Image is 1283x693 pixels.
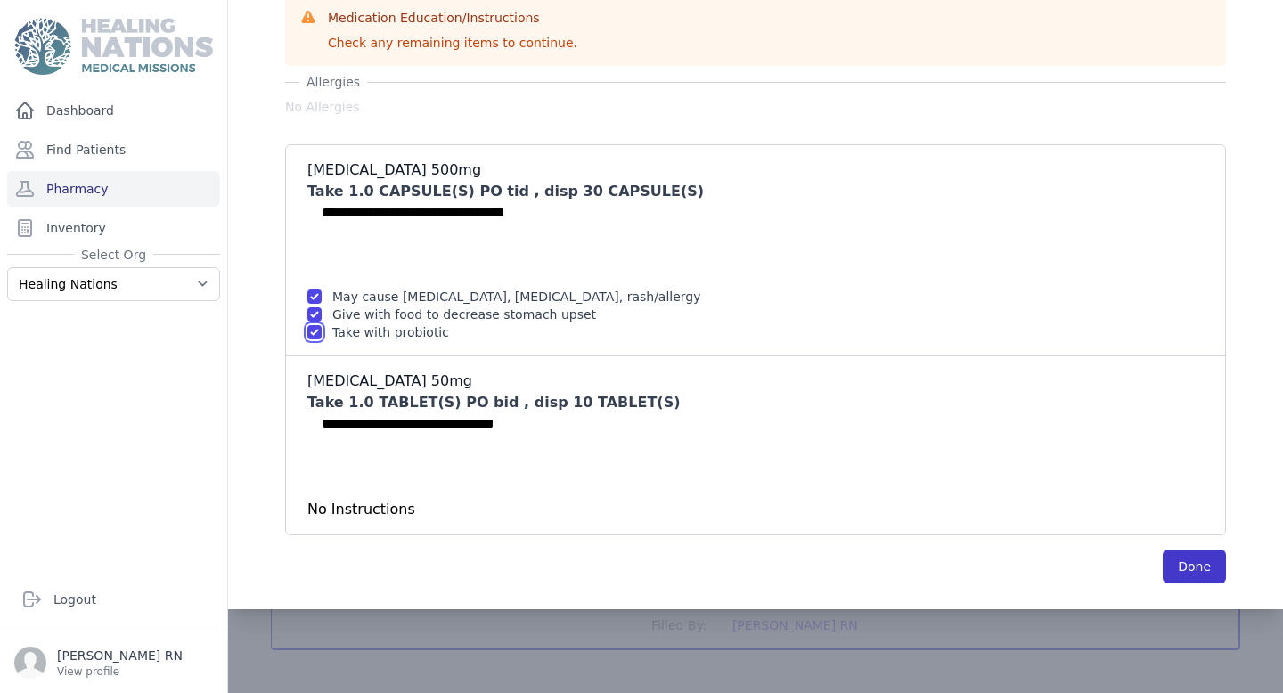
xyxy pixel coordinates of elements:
label: Give with food to decrease stomach upset [332,307,596,322]
span: Select Org [74,246,153,264]
span: Allergies [299,73,367,91]
a: [PERSON_NAME] RN View profile [14,647,213,679]
a: Dashboard [7,93,220,128]
a: Pharmacy [7,171,220,207]
label: May cause [MEDICAL_DATA], [MEDICAL_DATA], rash/allergy [332,289,701,304]
div: No Instructions [307,499,1204,520]
h3: [MEDICAL_DATA] 50mg [307,371,1204,392]
p: View profile [57,664,183,679]
label: Take with probiotic [332,325,449,339]
a: Inventory [7,210,220,246]
img: Medical Missions EMR [14,18,212,75]
p: [PERSON_NAME] RN [57,647,183,664]
a: Logout [14,582,213,617]
p: Check any remaining items to continue. [328,34,577,52]
h3: Medication Education/Instructions [328,9,577,27]
a: Find Patients [7,132,220,167]
h3: [MEDICAL_DATA] 500mg [307,159,1204,181]
div: Take 1.0 TABLET(S) PO bid , disp 10 TABLET(S) [307,392,1204,413]
button: Done [1163,550,1226,583]
div: Take 1.0 CAPSULE(S) PO tid , disp 30 CAPSULE(S) [307,181,1204,202]
span: No Allergies [285,98,360,116]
